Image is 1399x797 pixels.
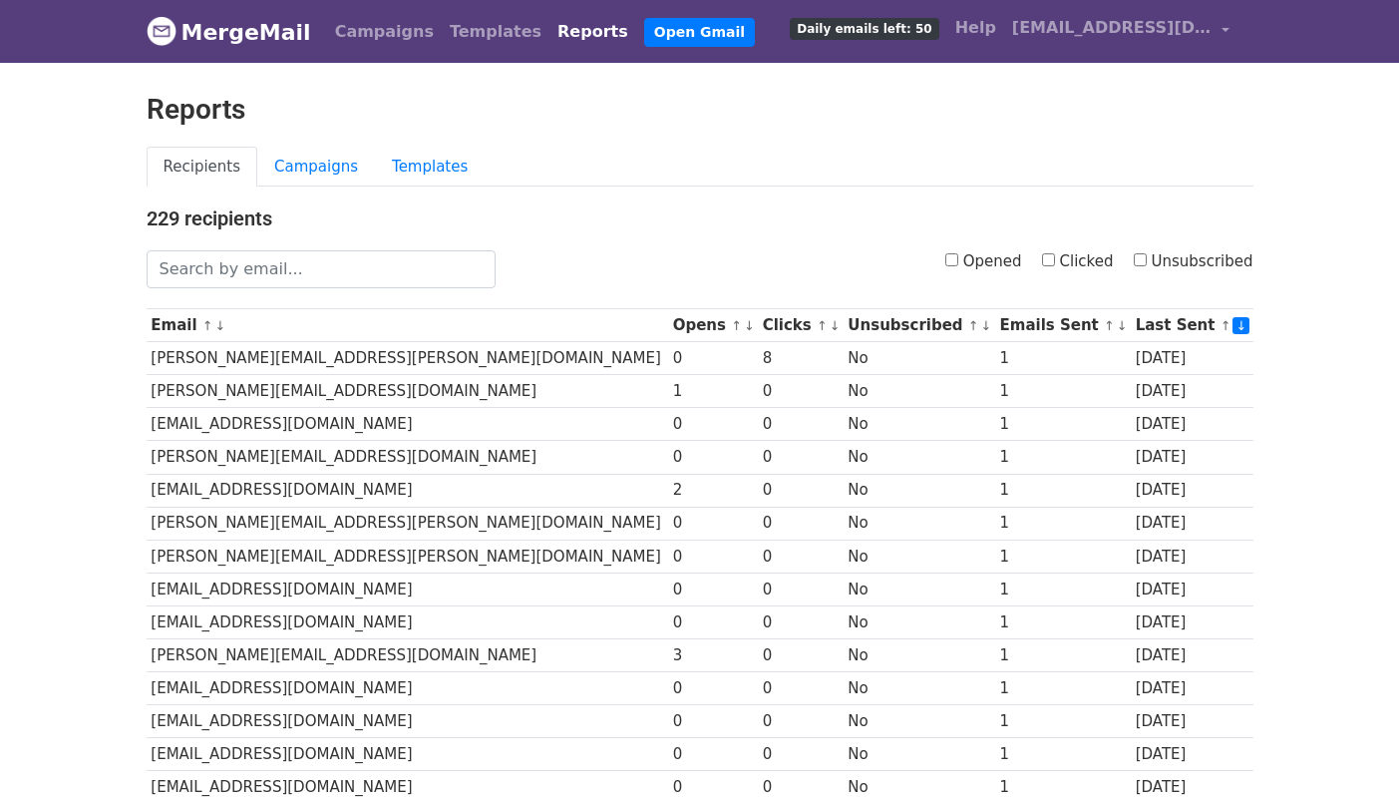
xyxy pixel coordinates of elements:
[327,12,442,52] a: Campaigns
[668,705,758,738] td: 0
[549,12,636,52] a: Reports
[147,250,496,288] input: Search by email...
[147,605,668,638] td: [EMAIL_ADDRESS][DOMAIN_NAME]
[147,441,668,474] td: [PERSON_NAME][EMAIL_ADDRESS][DOMAIN_NAME]
[758,738,844,771] td: 0
[257,147,375,188] a: Campaigns
[758,441,844,474] td: 0
[1131,540,1253,573] td: [DATE]
[668,375,758,408] td: 1
[1131,573,1253,605] td: [DATE]
[1042,250,1114,273] label: Clicked
[830,318,841,333] a: ↓
[968,318,979,333] a: ↑
[147,408,668,441] td: [EMAIL_ADDRESS][DOMAIN_NAME]
[758,672,844,705] td: 0
[1004,8,1237,55] a: [EMAIL_ADDRESS][DOMAIN_NAME]
[744,318,755,333] a: ↓
[668,474,758,507] td: 2
[844,540,995,573] td: No
[844,705,995,738] td: No
[375,147,485,188] a: Templates
[981,318,992,333] a: ↓
[1131,474,1253,507] td: [DATE]
[844,573,995,605] td: No
[1232,317,1249,334] a: ↓
[844,639,995,672] td: No
[782,8,946,48] a: Daily emails left: 50
[947,8,1004,48] a: Help
[202,318,213,333] a: ↑
[147,639,668,672] td: [PERSON_NAME][EMAIL_ADDRESS][DOMAIN_NAME]
[147,705,668,738] td: [EMAIL_ADDRESS][DOMAIN_NAME]
[844,375,995,408] td: No
[1131,605,1253,638] td: [DATE]
[147,342,668,375] td: [PERSON_NAME][EMAIL_ADDRESS][PERSON_NAME][DOMAIN_NAME]
[995,309,1131,342] th: Emails Sent
[668,408,758,441] td: 0
[995,507,1131,540] td: 1
[844,309,995,342] th: Unsubscribed
[1104,318,1115,333] a: ↑
[1131,441,1253,474] td: [DATE]
[758,474,844,507] td: 0
[147,11,311,53] a: MergeMail
[147,507,668,540] td: [PERSON_NAME][EMAIL_ADDRESS][PERSON_NAME][DOMAIN_NAME]
[945,253,958,266] input: Opened
[1131,375,1253,408] td: [DATE]
[731,318,742,333] a: ↑
[147,573,668,605] td: [EMAIL_ADDRESS][DOMAIN_NAME]
[995,705,1131,738] td: 1
[995,738,1131,771] td: 1
[147,93,1253,127] h2: Reports
[1221,318,1231,333] a: ↑
[147,738,668,771] td: [EMAIL_ADDRESS][DOMAIN_NAME]
[668,605,758,638] td: 0
[995,342,1131,375] td: 1
[1131,408,1253,441] td: [DATE]
[758,705,844,738] td: 0
[1131,705,1253,738] td: [DATE]
[844,441,995,474] td: No
[147,147,258,188] a: Recipients
[844,474,995,507] td: No
[790,18,938,40] span: Daily emails left: 50
[995,605,1131,638] td: 1
[758,408,844,441] td: 0
[844,342,995,375] td: No
[758,639,844,672] td: 0
[147,375,668,408] td: [PERSON_NAME][EMAIL_ADDRESS][DOMAIN_NAME]
[1042,253,1055,266] input: Clicked
[1131,507,1253,540] td: [DATE]
[668,441,758,474] td: 0
[1131,639,1253,672] td: [DATE]
[844,605,995,638] td: No
[644,18,755,47] a: Open Gmail
[668,540,758,573] td: 0
[1131,738,1253,771] td: [DATE]
[147,206,1253,230] h4: 229 recipients
[995,474,1131,507] td: 1
[1131,309,1253,342] th: Last Sent
[1117,318,1128,333] a: ↓
[668,639,758,672] td: 3
[758,605,844,638] td: 0
[844,738,995,771] td: No
[758,375,844,408] td: 0
[147,540,668,573] td: [PERSON_NAME][EMAIL_ADDRESS][PERSON_NAME][DOMAIN_NAME]
[758,573,844,605] td: 0
[147,16,176,46] img: MergeMail logo
[1012,16,1212,40] span: [EMAIL_ADDRESS][DOMAIN_NAME]
[995,573,1131,605] td: 1
[995,540,1131,573] td: 1
[758,309,844,342] th: Clicks
[817,318,828,333] a: ↑
[147,672,668,705] td: [EMAIL_ADDRESS][DOMAIN_NAME]
[668,738,758,771] td: 0
[668,507,758,540] td: 0
[758,507,844,540] td: 0
[844,507,995,540] td: No
[668,342,758,375] td: 0
[758,342,844,375] td: 8
[995,408,1131,441] td: 1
